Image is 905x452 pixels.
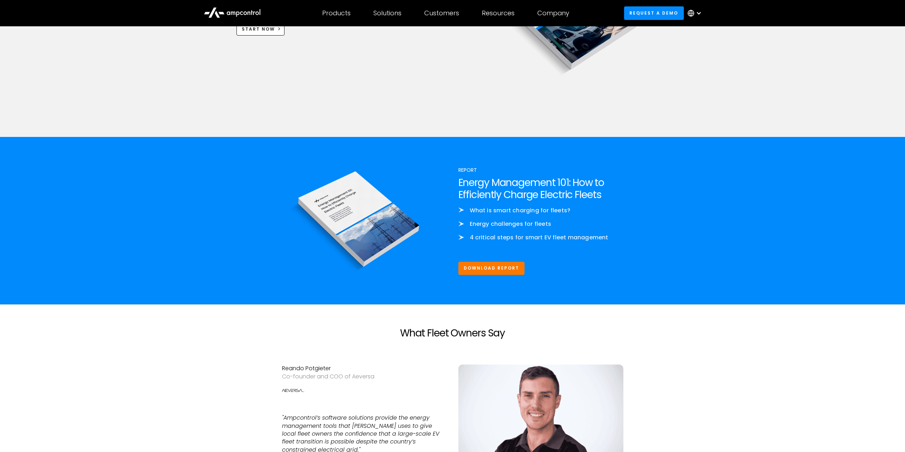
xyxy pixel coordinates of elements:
[458,234,640,241] li: 4 critical steps for smart EV fleet management
[458,166,640,174] div: Report
[373,9,401,17] div: Solutions
[624,6,684,20] a: Request a demo
[458,262,525,275] a: Download Report
[322,9,351,17] div: Products
[458,177,640,201] h2: Energy Management 101: How to Efficiently Charge Electric Fleets
[458,207,640,214] li: What is smart charging for fleets?
[537,9,569,17] div: Company
[482,9,515,17] div: Resources
[282,373,447,381] div: Co-founder and COO of Aeversa
[236,22,285,36] a: Start Now
[424,9,459,17] div: Customers
[271,327,635,339] h2: What Fleet Owners Say
[458,220,640,228] li: Energy challenges for fleets
[282,365,447,372] div: Reando Potgieter
[242,26,275,32] div: Start Now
